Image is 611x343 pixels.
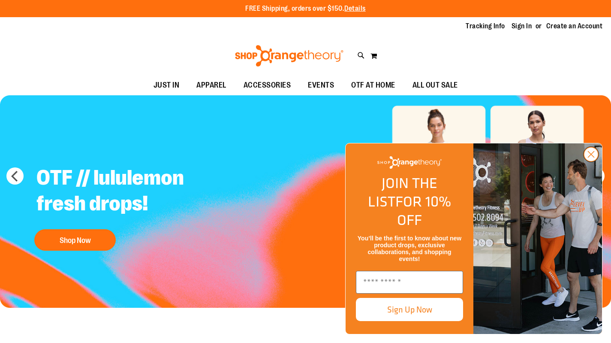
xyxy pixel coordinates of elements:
[356,298,463,321] button: Sign Up Now
[412,76,458,95] span: ALL OUT SALE
[466,21,505,31] a: Tracking Info
[377,156,442,169] img: Shop Orangetheory
[583,146,599,162] button: Close dialog
[244,76,291,95] span: ACCESSORIES
[473,143,602,334] img: Shop Orangtheory
[368,172,437,212] span: JOIN THE LIST
[30,158,243,225] h2: OTF // lululemon fresh drops!
[308,76,334,95] span: EVENTS
[546,21,603,31] a: Create an Account
[337,134,611,343] div: FLYOUT Form
[351,76,395,95] span: OTF AT HOME
[154,76,180,95] span: JUST IN
[196,76,226,95] span: APPAREL
[234,45,345,67] img: Shop Orangetheory
[358,235,461,262] span: You’ll be the first to know about new product drops, exclusive collaborations, and shopping events!
[245,4,366,14] p: FREE Shipping, orders over $150.
[6,167,24,185] button: prev
[512,21,532,31] a: Sign In
[395,191,451,231] span: FOR 10% OFF
[34,229,116,251] button: Shop Now
[30,158,243,255] a: OTF // lululemon fresh drops! Shop Now
[356,271,463,294] input: Enter email
[344,5,366,12] a: Details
